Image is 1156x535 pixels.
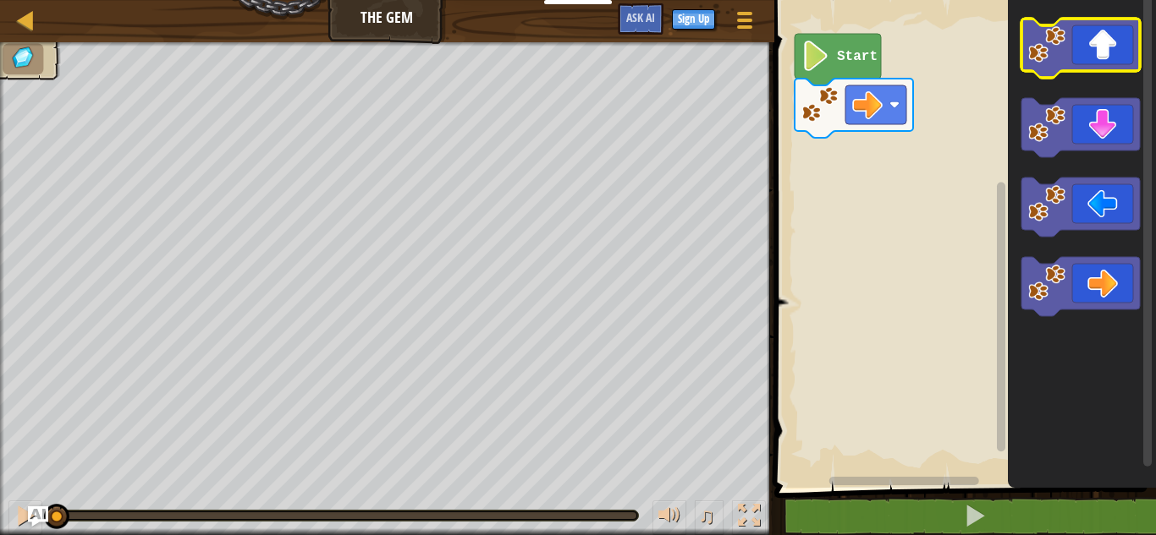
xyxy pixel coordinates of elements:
span: ♫ [698,503,715,528]
button: Ctrl + P: Pause [8,500,42,535]
button: Show game menu [724,3,766,43]
span: Ask AI [626,9,655,25]
li: Collect the gems. [3,43,43,74]
button: Ask AI [28,506,48,527]
button: Ask AI [618,3,663,35]
button: Sign Up [672,9,715,30]
button: Adjust volume [652,500,686,535]
button: Toggle fullscreen [732,500,766,535]
text: Start [837,49,878,64]
button: ♫ [695,500,724,535]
